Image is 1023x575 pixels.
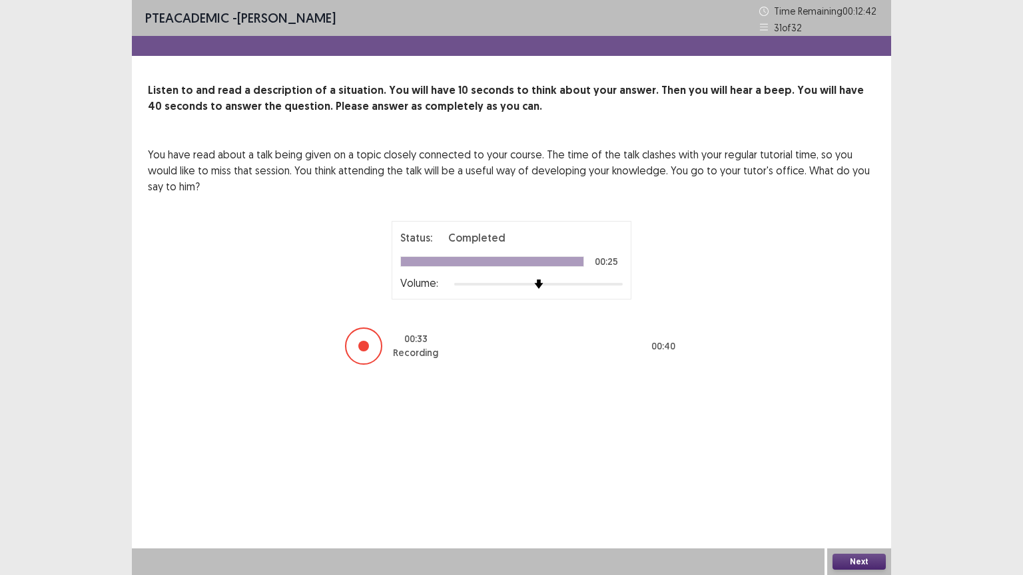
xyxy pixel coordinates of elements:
p: Listen to and read a description of a situation. You will have 10 seconds to think about your ans... [148,83,875,114]
button: Next [833,554,886,570]
p: 00 : 33 [404,332,428,346]
p: Recording [393,346,438,360]
p: Completed [448,230,506,246]
p: 31 of 32 [774,21,802,35]
span: PTE academic [145,9,229,26]
p: Volume: [400,275,438,291]
img: arrow-thumb [534,280,543,289]
p: Status: [400,230,432,246]
p: Time Remaining 00 : 12 : 42 [774,4,878,18]
p: You have read about a talk being given on a topic closely connected to your course. The time of t... [148,146,875,194]
p: - [PERSON_NAME] [145,8,336,28]
p: 00:25 [595,257,618,266]
p: 00 : 40 [651,339,675,353]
